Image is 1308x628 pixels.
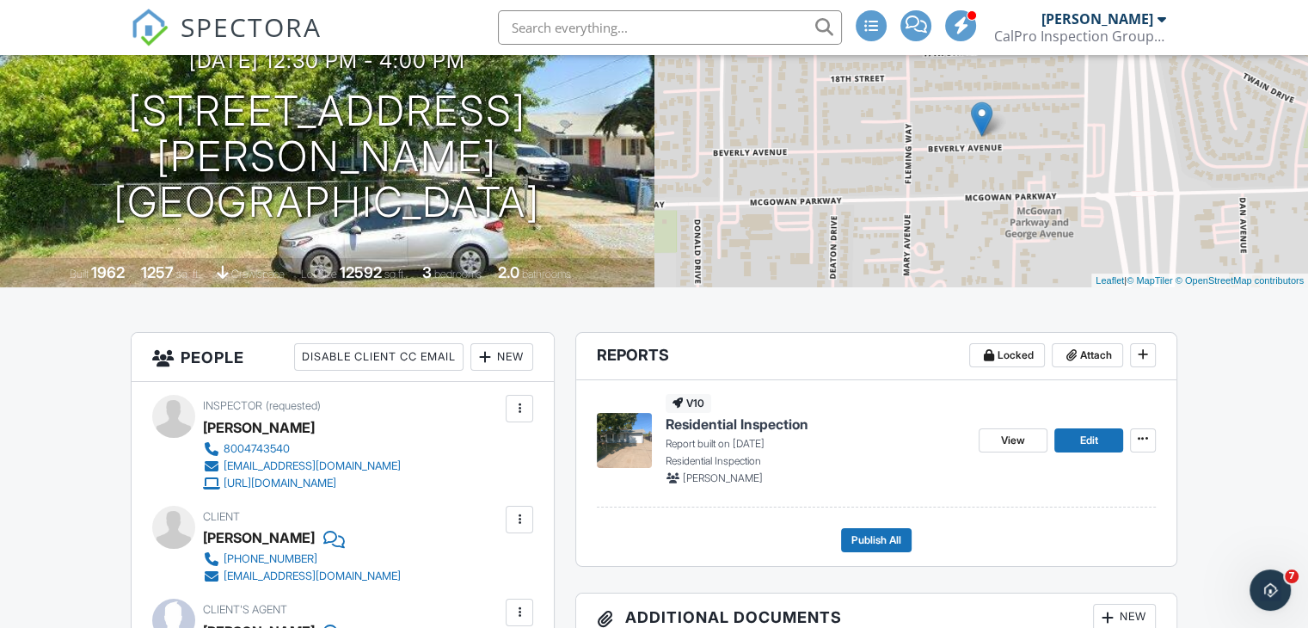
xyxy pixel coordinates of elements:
[203,440,401,458] a: 8004743540
[28,89,627,225] h1: [STREET_ADDRESS][PERSON_NAME] [GEOGRAPHIC_DATA]
[340,263,382,281] div: 12592
[189,49,465,72] h3: [DATE] 12:30 pm - 4:00 pm
[522,268,571,280] span: bathrooms
[224,570,401,583] div: [EMAIL_ADDRESS][DOMAIN_NAME]
[498,263,519,281] div: 2.0
[1285,570,1299,583] span: 7
[470,343,533,371] div: New
[181,9,322,45] span: SPECTORA
[422,263,432,281] div: 3
[384,268,406,280] span: sq.ft.
[203,510,240,523] span: Client
[70,268,89,280] span: Built
[91,263,125,281] div: 1962
[1127,275,1173,286] a: © MapTiler
[434,268,482,280] span: bedrooms
[203,475,401,492] a: [URL][DOMAIN_NAME]
[203,458,401,475] a: [EMAIL_ADDRESS][DOMAIN_NAME]
[266,399,321,412] span: (requested)
[132,333,554,382] h3: People
[224,459,401,473] div: [EMAIL_ADDRESS][DOMAIN_NAME]
[224,477,336,490] div: [URL][DOMAIN_NAME]
[131,23,322,59] a: SPECTORA
[141,263,174,281] div: 1257
[131,9,169,46] img: The Best Home Inspection Software - Spectora
[1091,274,1308,288] div: |
[1096,275,1124,286] a: Leaflet
[224,552,317,566] div: [PHONE_NUMBER]
[203,525,315,551] div: [PERSON_NAME]
[203,551,401,568] a: [PHONE_NUMBER]
[1176,275,1304,286] a: © OpenStreetMap contributors
[203,603,287,616] span: Client's Agent
[294,343,464,371] div: Disable Client CC Email
[176,268,200,280] span: sq. ft.
[203,415,315,440] div: [PERSON_NAME]
[203,568,401,585] a: [EMAIL_ADDRESS][DOMAIN_NAME]
[224,442,290,456] div: 8004743540
[994,28,1166,45] div: CalPro Inspection Group Sac
[1250,570,1291,611] iframe: Intercom live chat
[203,399,262,412] span: Inspector
[498,10,842,45] input: Search everything...
[1041,10,1153,28] div: [PERSON_NAME]
[301,268,337,280] span: Lot Size
[231,268,285,280] span: crawlspace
